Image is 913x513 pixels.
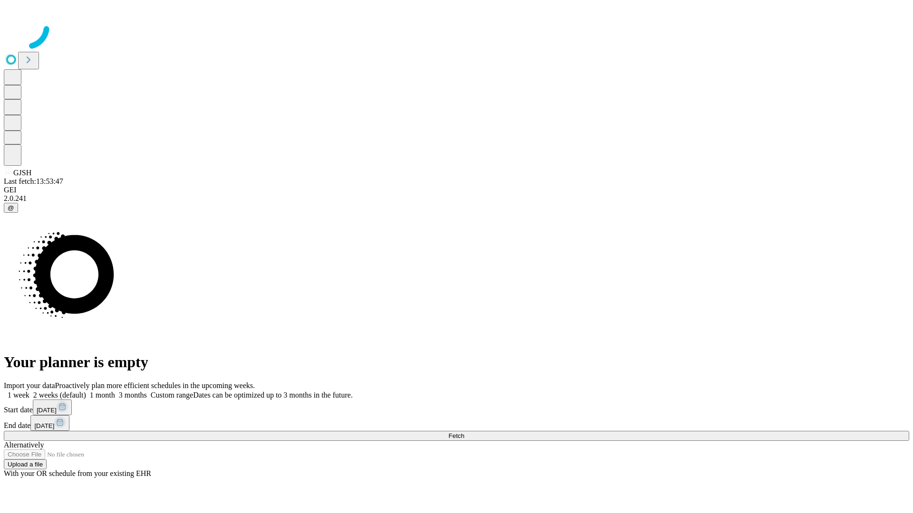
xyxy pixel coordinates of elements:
[4,469,151,477] span: With your OR schedule from your existing EHR
[448,432,464,439] span: Fetch
[33,391,86,399] span: 2 weeks (default)
[4,459,47,469] button: Upload a file
[34,422,54,429] span: [DATE]
[8,204,14,211] span: @
[4,431,909,441] button: Fetch
[4,441,44,449] span: Alternatively
[4,177,63,185] span: Last fetch: 13:53:47
[90,391,115,399] span: 1 month
[30,415,69,431] button: [DATE]
[151,391,193,399] span: Custom range
[4,194,909,203] div: 2.0.241
[37,407,57,414] span: [DATE]
[119,391,147,399] span: 3 months
[4,381,55,389] span: Import your data
[4,203,18,213] button: @
[4,415,909,431] div: End date
[13,169,31,177] span: GJSH
[8,391,29,399] span: 1 week
[33,399,72,415] button: [DATE]
[55,381,255,389] span: Proactively plan more efficient schedules in the upcoming weeks.
[4,186,909,194] div: GEI
[4,399,909,415] div: Start date
[193,391,352,399] span: Dates can be optimized up to 3 months in the future.
[4,353,909,371] h1: Your planner is empty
